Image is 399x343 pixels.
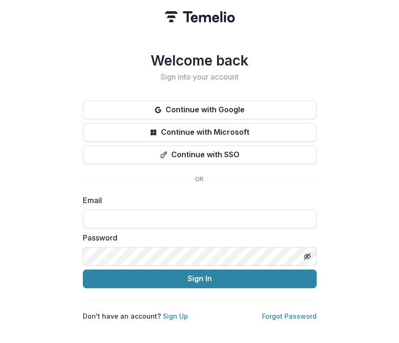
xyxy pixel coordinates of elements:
h1: Welcome back [83,52,317,69]
button: Continue with Microsoft [83,123,317,142]
label: Email [83,195,311,206]
a: Forgot Password [262,312,317,320]
img: Temelio [165,11,235,22]
button: Continue with SSO [83,146,317,164]
p: Don't have an account? [83,311,188,321]
h2: Sign into your account [83,73,317,81]
button: Sign In [83,270,317,288]
a: Sign Up [163,312,188,320]
button: Continue with Google [83,101,317,119]
button: Toggle password visibility [300,249,315,264]
label: Password [83,232,311,243]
